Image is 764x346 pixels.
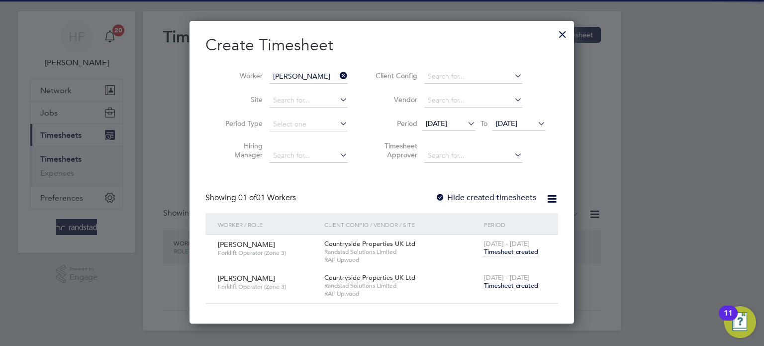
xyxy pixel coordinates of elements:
div: Period [481,213,548,236]
label: Client Config [373,71,417,80]
label: Period Type [218,119,263,128]
span: [PERSON_NAME] [218,274,275,283]
h2: Create Timesheet [205,35,558,56]
span: [DATE] [496,119,517,128]
label: Hiring Manager [218,141,263,159]
span: [DATE] [426,119,447,128]
label: Hide created timesheets [435,193,536,203]
div: 11 [724,313,733,326]
span: RAF Upwood [324,290,479,298]
span: Timesheet created [484,281,538,290]
label: Timesheet Approver [373,141,417,159]
span: Forklift Operator (Zone 3) [218,283,317,291]
span: [DATE] - [DATE] [484,239,530,248]
input: Search for... [424,94,522,108]
span: Countryside Properties UK Ltd [324,273,415,282]
div: Client Config / Vendor / Site [322,213,481,236]
input: Search for... [424,149,522,163]
label: Worker [218,71,263,80]
div: Worker / Role [215,213,322,236]
label: Site [218,95,263,104]
span: Randstad Solutions Limited [324,248,479,256]
button: Open Resource Center, 11 new notifications [724,306,756,338]
input: Search for... [270,70,348,84]
input: Select one [270,117,348,131]
label: Vendor [373,95,417,104]
span: Randstad Solutions Limited [324,282,479,290]
input: Search for... [270,94,348,108]
span: RAF Upwood [324,256,479,264]
label: Period [373,119,417,128]
span: Countryside Properties UK Ltd [324,239,415,248]
span: [PERSON_NAME] [218,240,275,249]
span: 01 of [238,193,256,203]
span: 01 Workers [238,193,296,203]
span: Timesheet created [484,247,538,256]
span: [DATE] - [DATE] [484,273,530,282]
div: Showing [205,193,298,203]
input: Search for... [424,70,522,84]
span: To [477,117,490,130]
span: Forklift Operator (Zone 3) [218,249,317,257]
input: Search for... [270,149,348,163]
